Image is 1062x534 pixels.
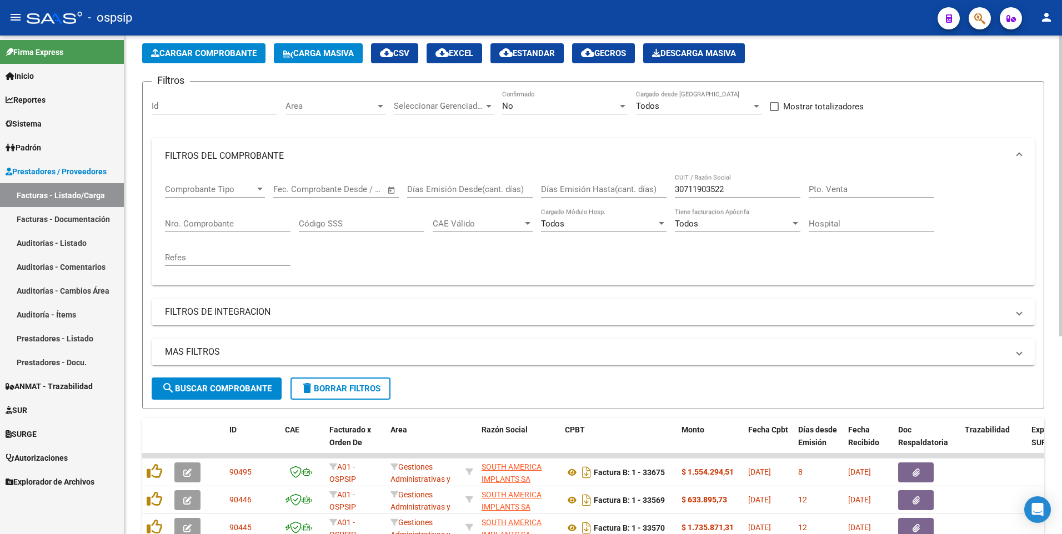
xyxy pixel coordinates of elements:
span: Días desde Emisión [798,425,837,447]
span: 12 [798,495,807,504]
mat-icon: menu [9,11,22,24]
span: 90495 [229,467,252,476]
span: Sistema [6,118,42,130]
span: Comprobante Tipo [165,184,255,194]
app-download-masive: Descarga masiva de comprobantes (adjuntos) [643,43,745,63]
datatable-header-cell: Razón Social [477,418,560,467]
mat-icon: cloud_download [581,46,594,59]
span: CAE Válido [433,219,523,229]
datatable-header-cell: Monto [677,418,744,467]
mat-panel-title: MAS FILTROS [165,346,1008,358]
span: Firma Express [6,46,63,58]
mat-expansion-panel-header: FILTROS DE INTEGRACION [152,299,1035,325]
span: [DATE] [748,467,771,476]
span: ANMAT - Trazabilidad [6,380,93,392]
span: Doc Respaldatoria [898,425,948,447]
button: Descarga Masiva [643,43,745,63]
div: Open Intercom Messenger [1024,496,1051,523]
span: Carga Masiva [283,48,354,58]
span: Prestadores / Proveedores [6,165,107,178]
span: Gestiones Administrativas y Otros [390,462,450,497]
span: CAE [285,425,299,434]
span: Todos [636,101,659,111]
span: Fecha Recibido [848,425,879,447]
span: Seleccionar Gerenciador [394,101,484,111]
datatable-header-cell: Area [386,418,461,467]
span: - ospsip [88,6,132,30]
span: Autorizaciones [6,452,68,464]
datatable-header-cell: Fecha Recibido [844,418,894,467]
span: Buscar Comprobante [162,384,272,394]
strong: $ 1.735.871,31 [682,523,734,532]
span: 90446 [229,495,252,504]
span: Todos [675,219,698,229]
span: SOUTH AMERICA IMPLANTS SA [482,462,542,484]
span: Trazabilidad [965,425,1010,434]
span: [DATE] [748,523,771,532]
i: Descargar documento [579,464,594,481]
button: Borrar Filtros [290,377,390,400]
span: Inicio [6,70,34,82]
strong: Factura B: 1 - 33569 [594,496,665,505]
strong: $ 1.554.294,51 [682,467,734,476]
mat-panel-title: FILTROS DE INTEGRACION [165,306,1008,318]
mat-panel-title: FILTROS DEL COMPROBANTE [165,150,1008,162]
span: CSV [380,48,409,58]
span: SOUTH AMERICA IMPLANTS SA [482,490,542,512]
datatable-header-cell: Doc Respaldatoria [894,418,960,467]
mat-icon: cloud_download [380,46,393,59]
span: 8 [798,467,803,476]
span: Gecros [581,48,626,58]
datatable-header-cell: CPBT [560,418,677,467]
span: Borrar Filtros [300,384,380,394]
span: Todos [541,219,564,229]
mat-icon: delete [300,381,314,395]
datatable-header-cell: Fecha Cpbt [744,418,794,467]
button: CSV [371,43,418,63]
button: Gecros [572,43,635,63]
span: CPBT [565,425,585,434]
mat-icon: cloud_download [435,46,449,59]
span: Fecha Cpbt [748,425,788,434]
span: 90445 [229,523,252,532]
datatable-header-cell: Días desde Emisión [794,418,844,467]
datatable-header-cell: ID [225,418,280,467]
span: Padrón [6,142,41,154]
span: Facturado x Orden De [329,425,371,447]
span: Area [285,101,375,111]
span: [DATE] [848,495,871,504]
div: 30711903522 [482,461,556,484]
h3: Filtros [152,73,190,88]
div: FILTROS DEL COMPROBANTE [152,174,1035,285]
span: A01 - OSPSIP [329,462,356,484]
span: Estandar [499,48,555,58]
mat-icon: search [162,381,175,395]
datatable-header-cell: Facturado x Orden De [325,418,386,467]
button: Buscar Comprobante [152,377,282,400]
span: SURGE [6,428,37,440]
input: Fecha fin [328,184,382,194]
span: Reportes [6,94,46,106]
span: 12 [798,523,807,532]
div: 30711903522 [482,488,556,512]
strong: $ 633.895,73 [682,495,727,504]
button: Estandar [490,43,564,63]
span: Descarga Masiva [652,48,736,58]
input: Fecha inicio [273,184,318,194]
span: Monto [682,425,704,434]
span: Razón Social [482,425,528,434]
mat-icon: cloud_download [499,46,513,59]
span: [DATE] [848,523,871,532]
span: Mostrar totalizadores [783,100,864,113]
span: Gestiones Administrativas y Otros [390,490,450,525]
button: Open calendar [385,184,398,197]
span: ID [229,425,237,434]
datatable-header-cell: CAE [280,418,325,467]
span: [DATE] [748,495,771,504]
span: Cargar Comprobante [151,48,257,58]
button: Cargar Comprobante [142,43,265,63]
span: SUR [6,404,27,416]
button: EXCEL [427,43,482,63]
span: Area [390,425,407,434]
i: Descargar documento [579,491,594,509]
